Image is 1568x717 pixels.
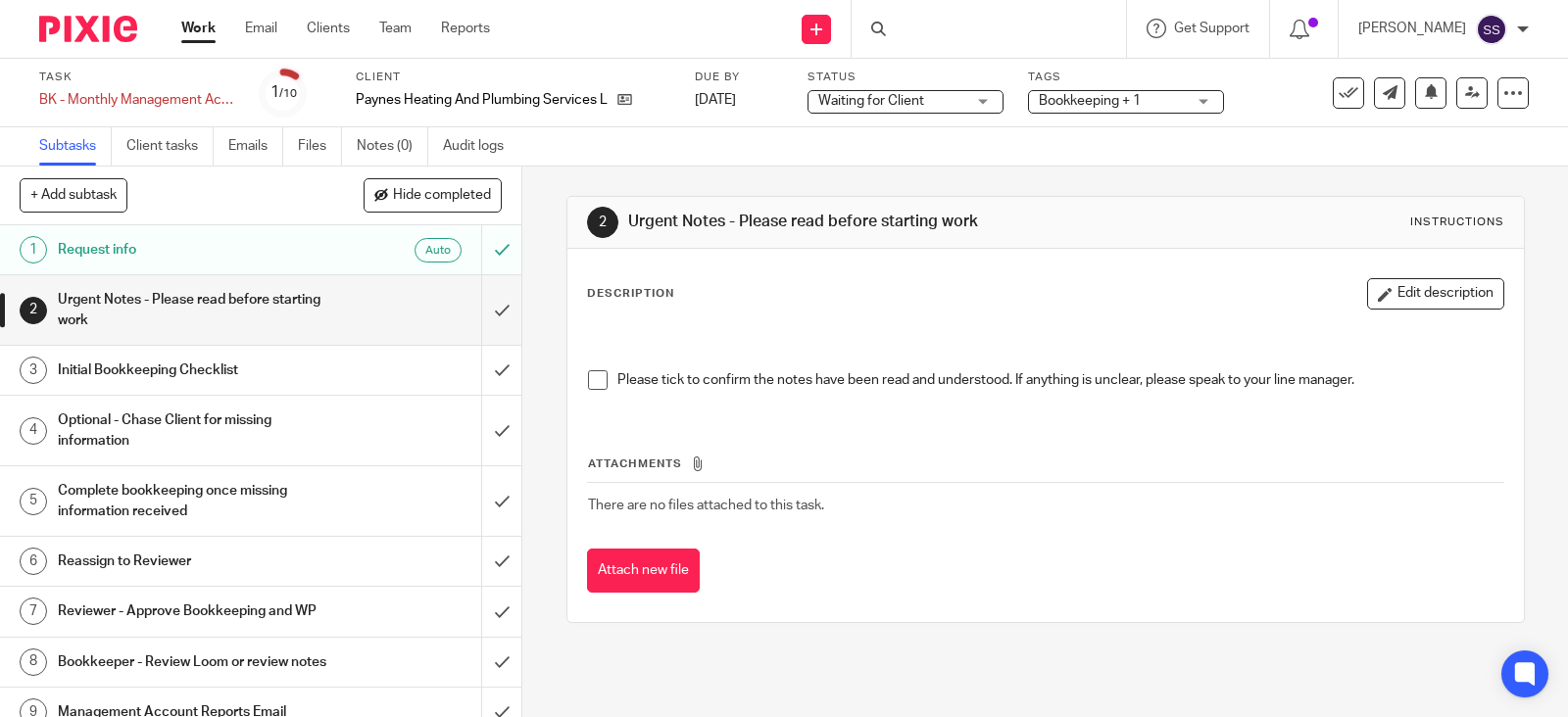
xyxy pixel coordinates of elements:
[20,417,47,445] div: 4
[588,458,682,469] span: Attachments
[307,19,350,38] a: Clients
[357,127,428,166] a: Notes (0)
[20,488,47,515] div: 5
[1410,215,1504,230] div: Instructions
[356,90,608,110] p: Paynes Heating And Plumbing Services Limited
[270,81,297,104] div: 1
[587,207,618,238] div: 2
[126,127,214,166] a: Client tasks
[228,127,283,166] a: Emails
[379,19,412,38] a: Team
[58,406,327,455] h1: Optional - Chase Client for missing information
[39,90,235,110] div: BK - Monthly Management Accounts
[695,93,736,107] span: [DATE]
[628,212,1087,232] h1: Urgent Notes - Please read before starting work
[1358,19,1466,38] p: [PERSON_NAME]
[20,357,47,384] div: 3
[1367,278,1504,310] button: Edit description
[808,70,1004,85] label: Status
[587,549,700,593] button: Attach new file
[58,235,327,264] h1: Request info
[443,127,518,166] a: Audit logs
[58,285,327,335] h1: Urgent Notes - Please read before starting work
[818,94,924,108] span: Waiting for Client
[20,297,47,324] div: 2
[1028,70,1224,85] label: Tags
[356,70,670,85] label: Client
[245,19,277,38] a: Email
[393,188,491,204] span: Hide completed
[39,70,235,85] label: Task
[20,548,47,575] div: 6
[39,16,137,42] img: Pixie
[58,476,327,526] h1: Complete bookkeeping once missing information received
[617,370,1503,390] p: Please tick to confirm the notes have been read and understood. If anything is unclear, please sp...
[587,286,674,302] p: Description
[20,236,47,263] div: 1
[441,19,490,38] a: Reports
[20,178,127,212] button: + Add subtask
[695,70,783,85] label: Due by
[298,127,342,166] a: Files
[364,178,502,212] button: Hide completed
[1476,14,1507,45] img: svg%3E
[181,19,216,38] a: Work
[415,238,462,263] div: Auto
[20,597,47,625] div: 7
[39,127,112,166] a: Subtasks
[58,597,327,626] h1: Reviewer - Approve Bookkeeping and WP
[58,356,327,385] h1: Initial Bookkeeping Checklist
[58,547,327,576] h1: Reassign to Reviewer
[279,88,297,99] small: /10
[20,648,47,676] div: 8
[1039,94,1141,108] span: Bookkeeping + 1
[58,647,327,677] h1: Bookkeeper - Review Loom or review notes
[588,499,824,512] span: There are no files attached to this task.
[1174,22,1249,35] span: Get Support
